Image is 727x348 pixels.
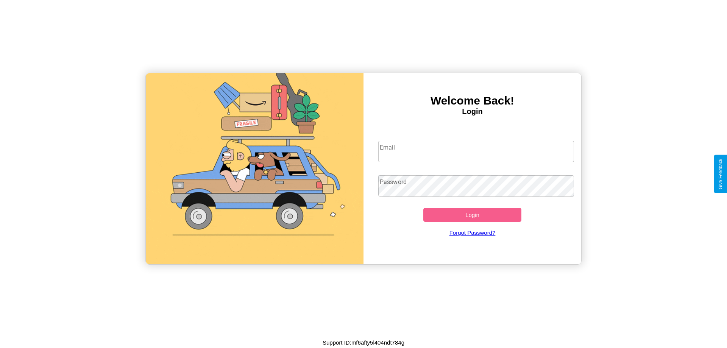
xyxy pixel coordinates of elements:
[323,337,404,348] p: Support ID: mf6afty5l404ndt784g
[423,208,521,222] button: Login
[363,94,581,107] h3: Welcome Back!
[363,107,581,116] h4: Login
[718,159,723,189] div: Give Feedback
[146,73,363,264] img: gif
[374,222,571,243] a: Forgot Password?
